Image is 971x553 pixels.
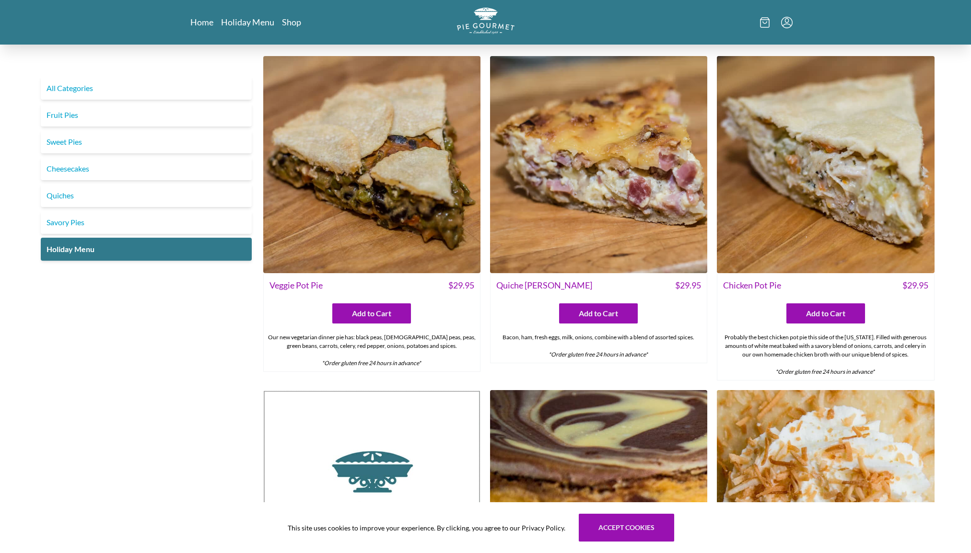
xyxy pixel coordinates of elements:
span: $ 29.95 [675,279,701,292]
a: Logo [457,8,515,37]
span: Veggie Pot Pie [269,279,323,292]
div: Probably the best chicken pot pie this side of the [US_STATE]. Filled with generous amounts of wh... [717,329,934,380]
div: Bacon, ham, fresh eggs, milk, onions, combine with a blend of assorted spices. [491,329,707,363]
div: Our new vegetarian dinner pie has: black peas, [DEMOGRAPHIC_DATA] peas, peas, green beans, carrot... [264,329,480,371]
img: Chicken Pot Pie [717,56,934,273]
span: Add to Cart [352,308,391,319]
em: *Order gluten free 24 hours in advance* [775,368,875,375]
span: Add to Cart [806,308,845,319]
a: Home [190,16,213,28]
span: This site uses cookies to improve your experience. By clicking, you agree to our Privacy Policy. [288,523,565,533]
a: Savory Pies [41,211,252,234]
a: Quiches [41,184,252,207]
img: Quiche Lorraine [490,56,707,273]
a: Cheesecakes [41,157,252,180]
img: logo [457,8,515,34]
button: Add to Cart [786,303,865,323]
button: Add to Cart [559,303,638,323]
a: Fruit Pies [41,104,252,127]
button: Add to Cart [332,303,411,323]
em: *Order gluten free 24 hours in advance* [549,351,648,358]
a: Sweet Pies [41,130,252,153]
span: $ 29.95 [902,279,928,292]
button: Menu [781,17,793,28]
button: Accept cookies [579,514,674,541]
span: Quiche [PERSON_NAME] [496,279,592,292]
img: Veggie Pot Pie [263,56,480,273]
a: Shop [282,16,301,28]
a: All Categories [41,77,252,100]
span: Add to Cart [579,308,618,319]
span: $ 29.95 [448,279,474,292]
a: Holiday Menu [41,238,252,261]
em: *Order gluten free 24 hours in advance* [322,359,421,367]
span: Chicken Pot Pie [723,279,781,292]
a: Holiday Menu [221,16,274,28]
